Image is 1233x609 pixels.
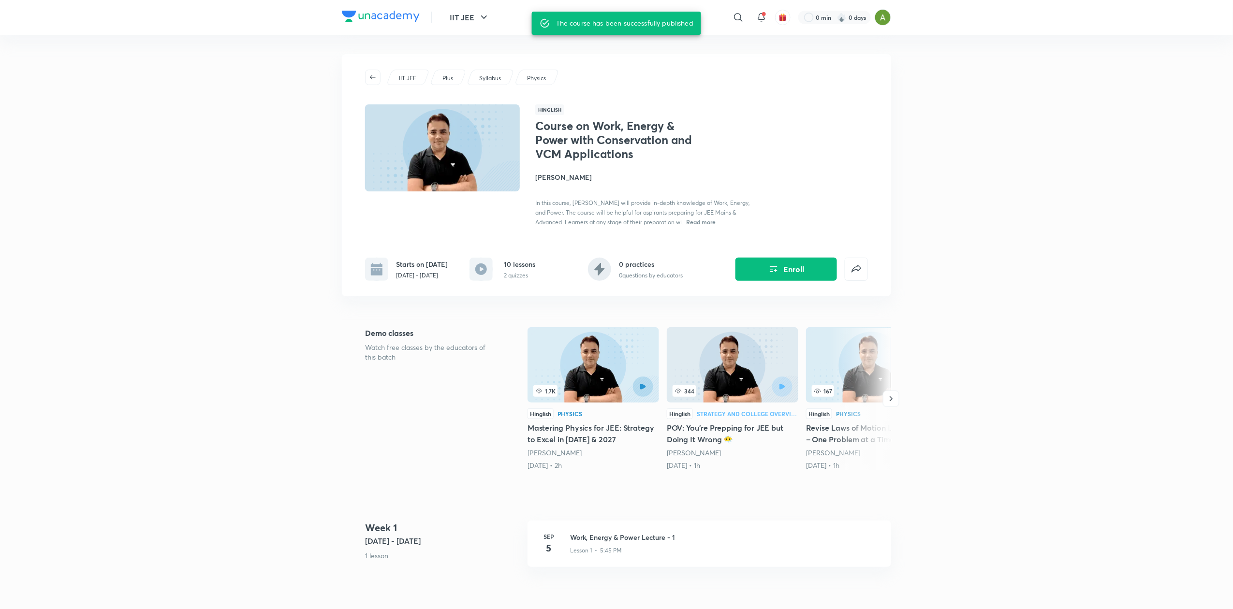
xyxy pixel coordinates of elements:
[441,74,455,83] a: Plus
[806,461,938,470] div: 16th Aug • 1h
[875,9,891,26] img: Ajay A
[806,327,938,470] a: 167HinglishPhysicsRevise Laws of Motion Like a Topper – One Problem at a Time[PERSON_NAME][DATE] ...
[528,461,659,470] div: 21st Mar • 2h
[364,103,521,192] img: Thumbnail
[806,448,938,458] div: Rohit Mishra
[558,411,582,417] div: Physics
[528,448,659,458] div: Rohit Mishra
[365,535,520,547] h5: [DATE] - [DATE]
[673,385,696,397] span: 344
[667,448,721,457] a: [PERSON_NAME]
[396,271,448,280] p: [DATE] - [DATE]
[528,422,659,445] h5: Mastering Physics for JEE: Strategy to Excel in [DATE] & 2027
[667,461,798,470] div: 10th Jun • 1h
[778,13,787,22] img: avatar
[667,327,798,470] a: 344HinglishStrategy and College OverviewPOV: You're Prepping for JEE but Doing It Wrong 😶‍🌫️[PERS...
[365,521,520,535] h4: Week 1
[619,271,683,280] p: 0 questions by educators
[775,10,791,25] button: avatar
[528,408,554,419] div: Hinglish
[479,74,501,83] p: Syllabus
[535,199,750,226] span: In this course, [PERSON_NAME] will provide in-depth knowledge of Work, Energy, and Power. The cou...
[533,385,558,397] span: 1.7K
[526,74,548,83] a: Physics
[528,327,659,470] a: Mastering Physics for JEE: Strategy to Excel in 2026 & 2027
[697,411,798,417] div: Strategy and College Overview
[342,11,420,22] img: Company Logo
[667,422,798,445] h5: POV: You're Prepping for JEE but Doing It Wrong 😶‍🌫️
[667,327,798,470] a: POV: You're Prepping for JEE but Doing It Wrong 😶‍🌫️
[528,327,659,470] a: 1.7KHinglishPhysicsMastering Physics for JEE: Strategy to Excel in [DATE] & 2027[PERSON_NAME][DAT...
[556,14,693,32] div: The course has been successfully published
[478,74,503,83] a: Syllabus
[570,546,622,555] p: Lesson 1 • 5:45 PM
[342,11,420,25] a: Company Logo
[619,259,683,269] h6: 0 practices
[365,551,520,561] p: 1 lesson
[806,408,832,419] div: Hinglish
[812,385,834,397] span: 167
[539,532,558,541] h6: Sep
[570,532,880,542] h3: Work, Energy & Power Lecture - 1
[504,271,536,280] p: 2 quizzes
[444,8,496,27] button: IIT JEE
[528,521,891,579] a: Sep5Work, Energy & Power Lecture - 1Lesson 1 • 5:45 PM
[399,74,416,83] p: IIT JEE
[667,408,693,419] div: Hinglish
[365,327,497,339] h5: Demo classes
[539,541,558,555] h4: 5
[686,218,716,226] span: Read more
[504,259,536,269] h6: 10 lessons
[527,74,546,83] p: Physics
[535,104,564,115] span: Hinglish
[535,172,752,182] h4: [PERSON_NAME]
[365,343,497,362] p: Watch free classes by the educators of this batch
[667,448,798,458] div: Rohit Mishra
[845,258,868,281] button: false
[528,448,582,457] a: [PERSON_NAME]
[806,448,860,457] a: [PERSON_NAME]
[806,422,938,445] h5: Revise Laws of Motion Like a Topper – One Problem at a Time
[735,258,837,281] button: Enroll
[837,13,847,22] img: streak
[806,327,938,470] a: Revise Laws of Motion Like a Topper – One Problem at a Time
[396,259,448,269] h6: Starts on [DATE]
[397,74,418,83] a: IIT JEE
[535,119,693,160] h1: Course on Work, Energy & Power with Conservation and VCM Applications
[442,74,453,83] p: Plus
